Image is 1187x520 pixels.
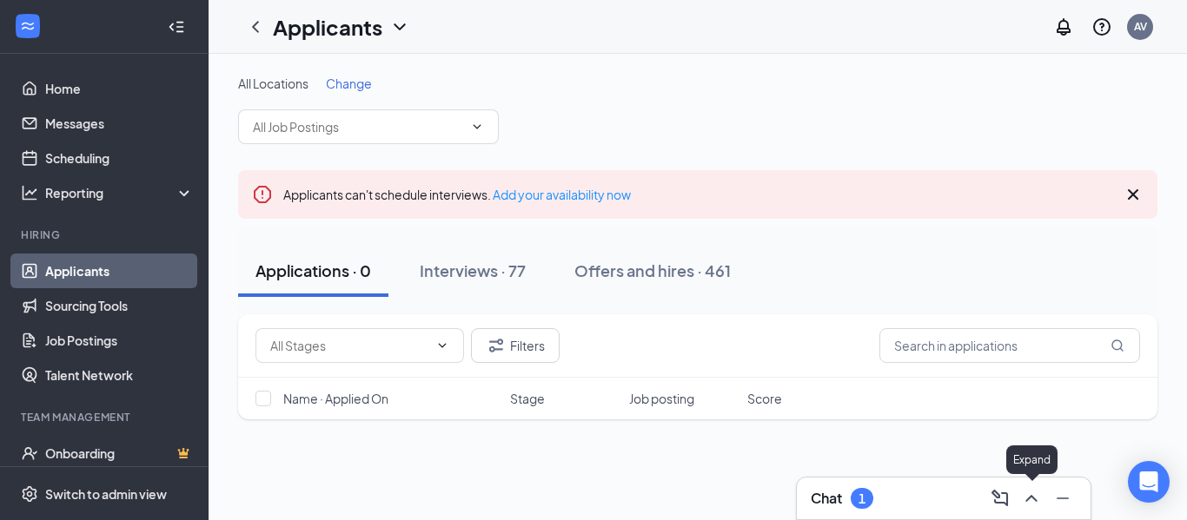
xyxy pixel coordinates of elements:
[879,328,1140,363] input: Search in applications
[493,187,631,202] a: Add your availability now
[747,390,782,407] span: Score
[420,260,526,281] div: Interviews · 77
[21,485,38,503] svg: Settings
[45,106,194,141] a: Messages
[470,120,484,134] svg: ChevronDown
[245,16,266,37] svg: ChevronLeft
[1052,488,1073,509] svg: Minimize
[811,489,842,508] h3: Chat
[45,436,194,471] a: OnboardingCrown
[1134,19,1147,34] div: AV
[253,117,463,136] input: All Job Postings
[486,335,507,356] svg: Filter
[986,484,1014,512] button: ComposeMessage
[629,390,694,407] span: Job posting
[45,184,195,201] div: Reporting
[45,71,194,106] a: Home
[859,491,865,506] div: 1
[435,339,449,352] svg: ChevronDown
[1111,339,1124,352] svg: MagnifyingGlass
[45,358,194,392] a: Talent Network
[19,17,36,35] svg: WorkstreamLogo
[1018,484,1045,512] button: ChevronUp
[168,18,185,36] svg: Collapse
[45,323,194,358] a: Job Postings
[1091,16,1112,37] svg: QuestionInfo
[45,253,194,288] a: Applicants
[510,390,545,407] span: Stage
[45,141,194,175] a: Scheduling
[471,328,560,363] button: Filter Filters
[270,336,428,355] input: All Stages
[1021,488,1042,509] svg: ChevronUp
[252,184,273,205] svg: Error
[45,288,194,323] a: Sourcing Tools
[1128,461,1170,503] div: Open Intercom Messenger
[45,485,167,503] div: Switch to admin view
[326,76,372,91] span: Change
[1049,484,1077,512] button: Minimize
[283,390,388,407] span: Name · Applied On
[273,12,382,42] h1: Applicants
[21,227,190,242] div: Hiring
[21,184,38,201] svg: Analysis
[1123,184,1144,205] svg: Cross
[238,76,308,91] span: All Locations
[990,488,1011,509] svg: ComposeMessage
[21,410,190,425] div: Team Management
[283,187,631,202] span: Applicants can't schedule interviews.
[1053,16,1074,37] svg: Notifications
[1006,445,1058,474] div: Expand
[255,260,371,281] div: Applications · 0
[389,16,410,37] svg: ChevronDown
[574,260,731,281] div: Offers and hires · 461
